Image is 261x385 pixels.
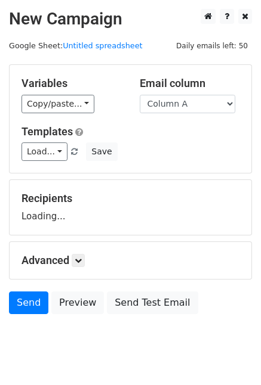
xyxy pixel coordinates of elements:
[22,142,67,161] a: Load...
[172,41,252,50] a: Daily emails left: 50
[107,291,198,314] a: Send Test Email
[63,41,142,50] a: Untitled spreadsheet
[9,291,48,314] a: Send
[172,39,252,52] span: Daily emails left: 50
[22,254,239,267] h5: Advanced
[22,192,239,223] div: Loading...
[22,77,122,90] h5: Variables
[22,95,94,113] a: Copy/paste...
[9,9,252,29] h2: New Campaign
[140,77,240,90] h5: Email column
[51,291,104,314] a: Preview
[22,125,73,138] a: Templates
[9,41,143,50] small: Google Sheet:
[22,192,239,205] h5: Recipients
[86,142,117,161] button: Save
